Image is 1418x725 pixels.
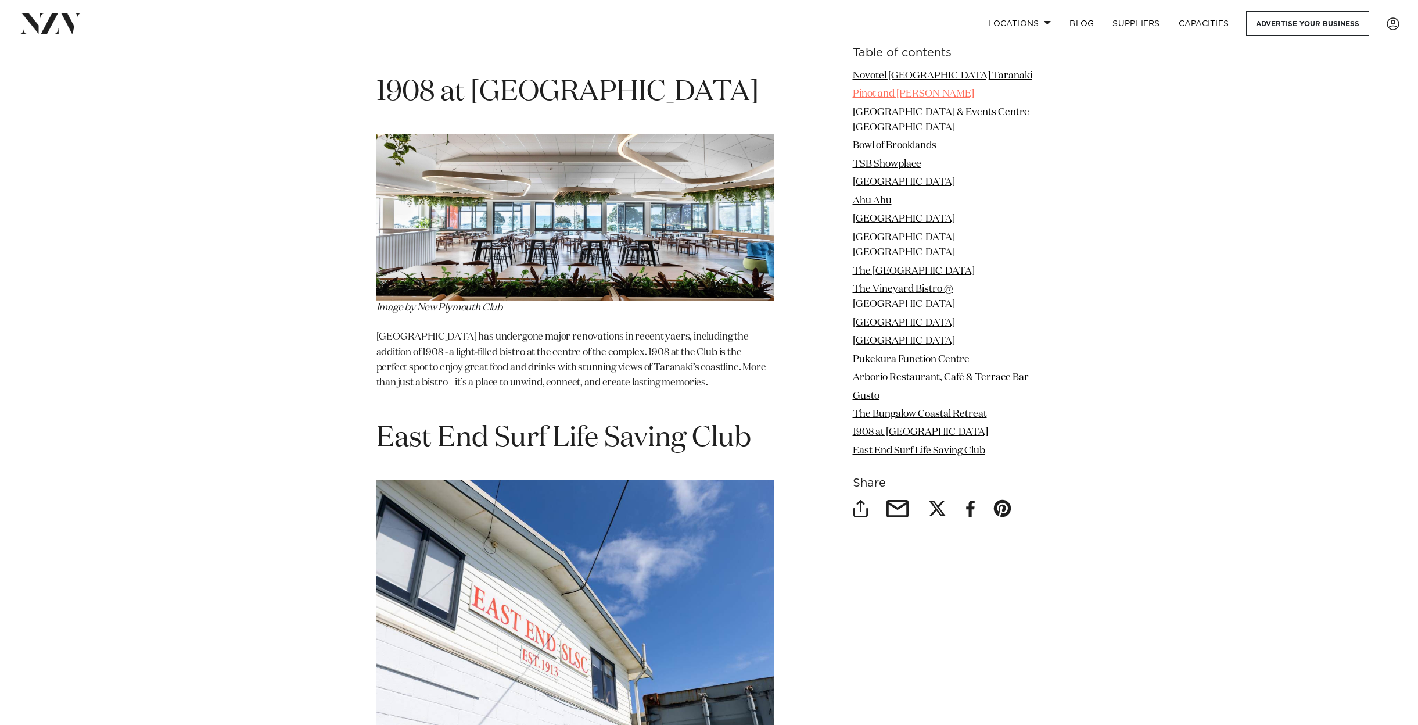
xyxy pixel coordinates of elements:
[853,108,1029,133] a: [GEOGRAPHIC_DATA] & Events Centre [GEOGRAPHIC_DATA]
[853,446,985,456] a: East End Surf Life Saving Club
[1246,11,1369,36] a: Advertise your business
[853,141,936,151] a: Bowl of Brooklands
[853,409,987,419] a: The Bungalow Coastal Retreat
[1169,11,1238,36] a: Capacities
[1103,11,1169,36] a: SUPPLIERS
[1060,11,1103,36] a: BLOG
[376,424,751,452] span: East End Surf Life Saving Club
[853,391,879,401] a: Gusto
[853,196,892,206] a: Ahu Ahu
[853,337,955,347] a: [GEOGRAPHIC_DATA]
[853,428,988,438] a: 1908 at [GEOGRAPHIC_DATA]
[376,78,759,106] span: 1908 at [GEOGRAPHIC_DATA]
[376,330,774,406] p: [GEOGRAPHIC_DATA] has undergone major renovations in recent yaers, including the addition of 1908...
[853,233,955,258] a: [GEOGRAPHIC_DATA] [GEOGRAPHIC_DATA]
[853,266,975,276] a: The [GEOGRAPHIC_DATA]
[853,215,955,224] a: [GEOGRAPHIC_DATA]
[853,159,921,169] a: TSB Showplace
[853,89,974,99] a: Pinot and [PERSON_NAME]
[853,355,970,365] a: Pukekura Function Centre
[376,303,503,313] span: Image by New Plymouth Club
[853,47,1042,59] h6: Table of contents
[853,478,1042,490] h6: Share
[853,71,1032,81] a: Novotel [GEOGRAPHIC_DATA] Taranaki
[19,13,82,34] img: nzv-logo.png
[853,178,955,188] a: [GEOGRAPHIC_DATA]
[853,284,955,309] a: The Vineyard Bistro @ [GEOGRAPHIC_DATA]
[853,318,955,328] a: [GEOGRAPHIC_DATA]
[979,11,1060,36] a: Locations
[853,373,1029,383] a: Arborio Restaurant, Café & Terrace Bar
